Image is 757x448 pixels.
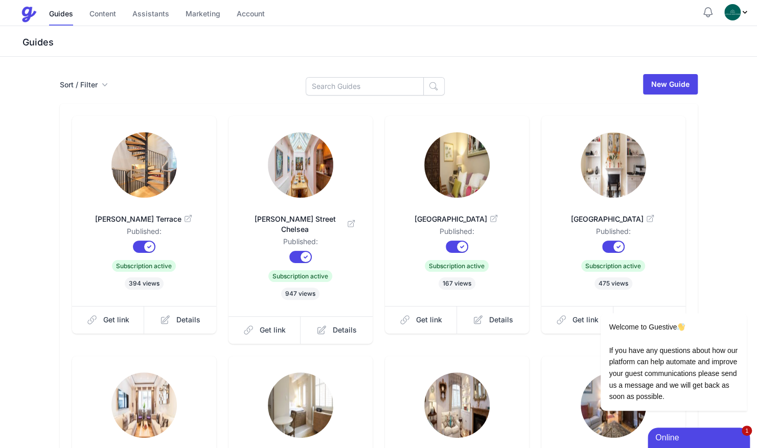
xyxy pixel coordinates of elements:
[457,306,529,334] a: Details
[20,36,757,49] h3: Guides
[103,315,129,325] span: Get link
[281,288,319,300] span: 947 views
[724,4,749,20] div: Profile Menu
[306,77,424,96] input: Search Guides
[401,226,513,241] dd: Published:
[228,316,301,344] a: Get link
[111,132,177,198] img: mtasz01fldrr9v8cnif9arsj44ov
[385,306,457,334] a: Get link
[125,277,164,290] span: 394 views
[72,306,145,334] a: Get link
[111,372,177,438] img: xcoem7jyjxpu3fgtqe3kd93uc2z7
[268,372,333,438] img: id17mszkkv9a5w23y0miri8fotce
[301,316,373,344] a: Details
[245,237,356,251] dd: Published:
[558,226,669,241] dd: Published:
[144,306,216,334] a: Details
[237,4,265,26] a: Account
[425,260,489,272] span: Subscription active
[333,325,357,335] span: Details
[260,325,286,335] span: Get link
[424,372,490,438] img: qm23tyanh8llne9rmxzedgaebrr7
[88,226,200,241] dd: Published:
[186,4,220,26] a: Marketing
[558,214,669,224] span: [GEOGRAPHIC_DATA]
[648,426,752,448] iframe: chat widget
[416,315,442,325] span: Get link
[245,202,356,237] a: [PERSON_NAME] Street Chelsea
[88,214,200,224] span: [PERSON_NAME] Terrace
[401,202,513,226] a: [GEOGRAPHIC_DATA]
[49,4,73,26] a: Guides
[702,6,714,18] button: Notifications
[112,260,176,272] span: Subscription active
[581,132,646,198] img: hdmgvwaq8kfuacaafu0ghkkjd0oq
[89,4,116,26] a: Content
[88,202,200,226] a: [PERSON_NAME] Terrace
[268,132,333,198] img: wq8sw0j47qm6nw759ko380ndfzun
[245,214,356,234] span: [PERSON_NAME] Street Chelsea
[132,4,169,26] a: Assistants
[20,6,37,22] img: Guestive Guides
[558,202,669,226] a: [GEOGRAPHIC_DATA]
[268,270,332,282] span: Subscription active
[724,4,741,20] img: oovs19i4we9w73xo0bfpgswpi0cd
[439,277,475,290] span: 167 views
[401,214,513,224] span: [GEOGRAPHIC_DATA]
[176,315,200,325] span: Details
[489,315,513,325] span: Details
[568,221,752,422] iframe: chat widget
[541,306,614,334] a: Get link
[424,132,490,198] img: 9b5v0ir1hdq8hllsqeesm40py5rd
[643,74,698,95] a: New Guide
[60,80,108,90] button: Sort / Filter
